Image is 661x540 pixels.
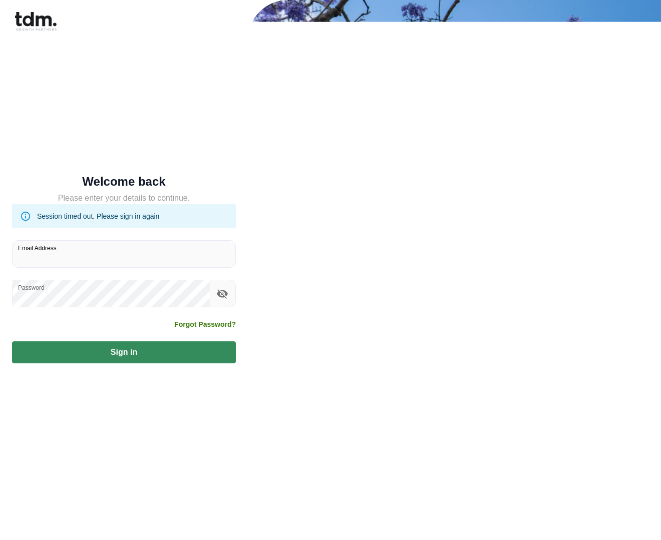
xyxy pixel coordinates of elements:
[18,283,45,292] label: Password
[214,285,231,302] button: toggle password visibility
[18,244,57,252] label: Email Address
[174,319,236,329] a: Forgot Password?
[12,192,236,204] h5: Please enter your details to continue.
[37,207,159,225] div: Session timed out. Please sign in again
[12,341,236,363] button: Sign in
[12,177,236,187] h5: Welcome back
